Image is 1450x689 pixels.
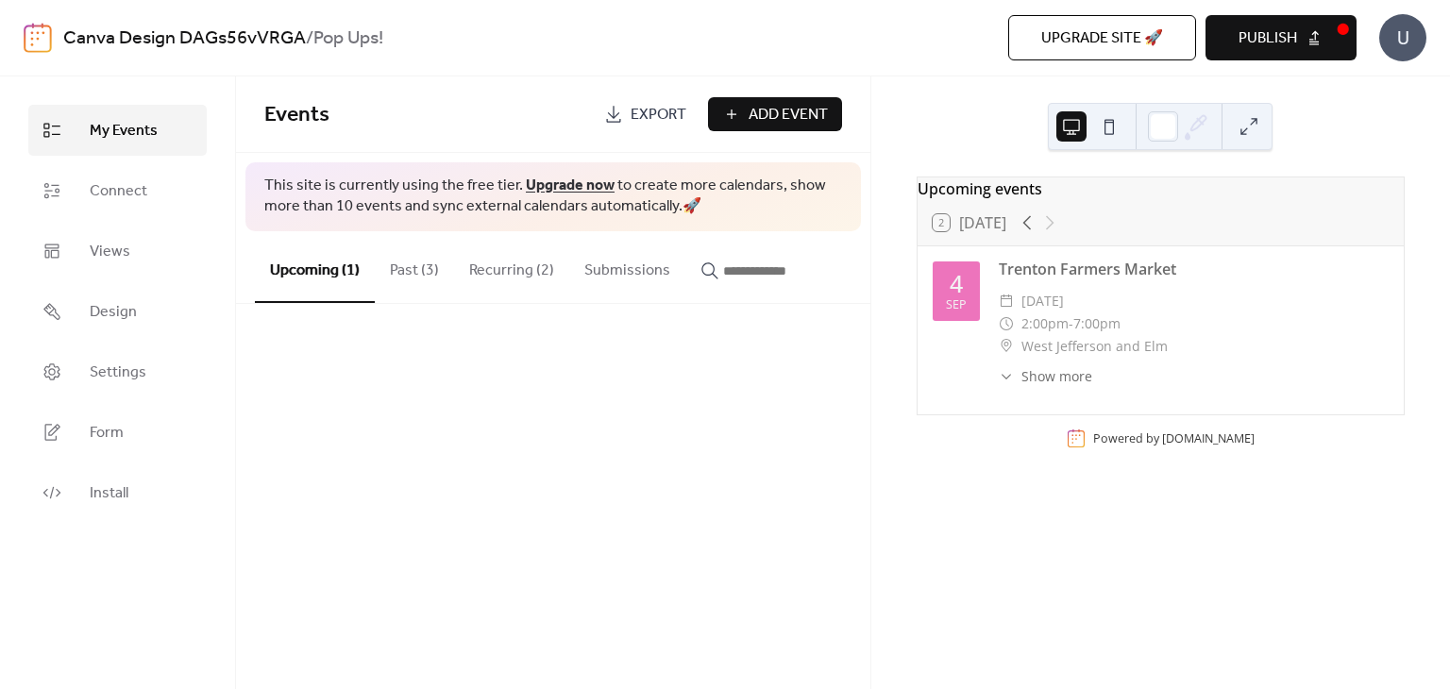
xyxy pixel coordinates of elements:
div: ​ [999,290,1014,312]
span: This site is currently using the free tier. to create more calendars, show more than 10 events an... [264,176,842,218]
span: Views [90,241,130,263]
button: Upgrade site 🚀 [1008,15,1196,60]
span: Design [90,301,137,324]
div: 4 [950,272,963,295]
button: ​Show more [999,366,1092,386]
button: Upcoming (1) [255,231,375,303]
span: 2:00pm [1021,312,1069,335]
button: Recurring (2) [454,231,569,301]
span: Connect [90,180,147,203]
div: Trenton Farmers Market [999,258,1389,280]
span: Publish [1239,27,1297,50]
span: Upgrade site 🚀 [1041,27,1163,50]
a: Design [28,286,207,337]
a: Canva Design DAGs56vVRGA [63,21,306,57]
div: ​ [999,312,1014,335]
span: Export [631,104,686,126]
span: 7:00pm [1073,312,1121,335]
a: Export [590,97,700,131]
a: My Events [28,105,207,156]
a: Upgrade now [526,171,615,200]
b: / [306,21,313,57]
a: Connect [28,165,207,216]
span: Install [90,482,128,505]
a: Views [28,226,207,277]
b: Pop Ups! [313,21,383,57]
span: My Events [90,120,158,143]
button: Publish [1206,15,1357,60]
span: Form [90,422,124,445]
button: Past (3) [375,231,454,301]
span: West Jefferson and Elm [1021,335,1168,358]
a: Settings [28,346,207,397]
span: [DATE] [1021,290,1064,312]
img: logo [24,23,52,53]
a: [DOMAIN_NAME] [1162,430,1255,446]
button: Add Event [708,97,842,131]
a: Install [28,467,207,518]
button: Submissions [569,231,685,301]
span: Add Event [749,104,828,126]
span: Settings [90,361,146,384]
span: - [1069,312,1073,335]
div: U [1379,14,1426,61]
div: ​ [999,366,1014,386]
a: Form [28,407,207,458]
div: ​ [999,335,1014,358]
span: Events [264,94,329,136]
span: Show more [1021,366,1092,386]
div: Sep [946,299,967,311]
div: Upcoming events [918,177,1404,200]
div: Powered by [1093,430,1255,446]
